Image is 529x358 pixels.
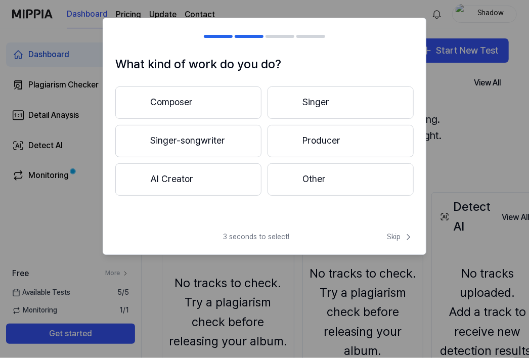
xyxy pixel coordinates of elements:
[115,86,261,119] button: Composer
[387,232,414,242] span: Skip
[115,55,414,74] h1: What kind of work do you do?
[268,125,414,157] button: Producer
[385,232,414,242] button: Skip
[115,125,261,157] button: Singer-songwriter
[223,232,289,242] span: 3 seconds to select!
[268,163,414,196] button: Other
[115,163,261,196] button: AI Creator
[268,86,414,119] button: Singer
